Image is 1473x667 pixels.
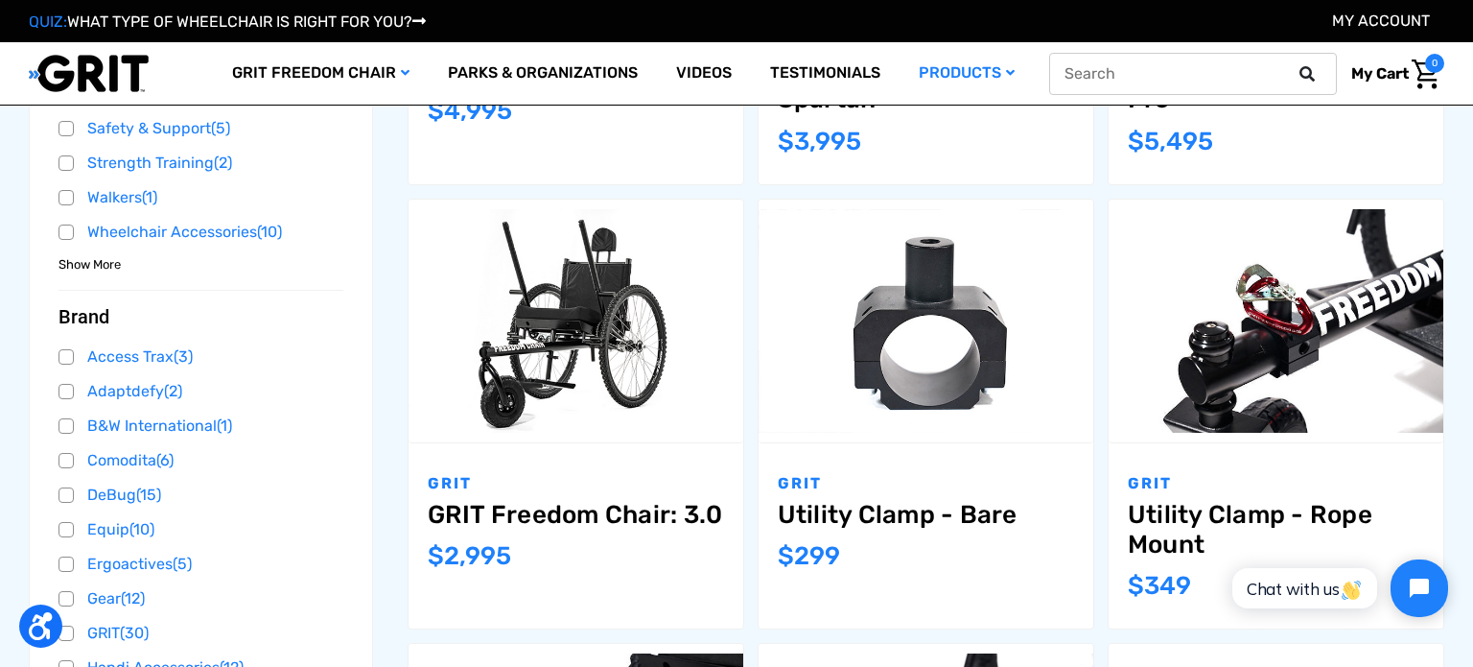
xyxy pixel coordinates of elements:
a: Safety & Support(5) [58,114,343,143]
span: (30) [120,624,149,642]
p: GRIT [1128,472,1424,495]
a: Parks & Organizations [429,42,657,105]
span: $349 [1128,571,1191,601]
img: GRIT All-Terrain Wheelchair and Mobility Equipment [29,54,149,93]
span: 0 [1425,54,1444,73]
a: DeBug(15) [58,481,343,510]
a: Utility Clamp - Rope Mount,$349.00 [1128,500,1424,560]
a: Adaptdefy(2) [58,377,343,406]
span: $299 [778,541,840,571]
span: My Cart [1351,64,1409,83]
a: Access Trax(3) [58,343,343,371]
span: Show More [58,255,121,274]
a: Utility Clamp - Bare,$299.00 [778,500,1074,530]
a: Walkers(1) [58,183,343,212]
span: (10) [257,223,282,241]
span: $4,995 [428,96,512,126]
a: B&W International(1) [58,412,343,441]
a: Products [900,42,1034,105]
a: Equip(10) [58,515,343,544]
span: (12) [121,589,145,607]
a: Account [1332,12,1430,30]
img: Utility Clamp - Rope Mount [1109,209,1443,433]
span: (1) [142,188,157,206]
span: Brand [58,305,109,328]
a: Strength Training(2) [58,149,343,178]
a: Utility Clamp - Bare,$299.00 [759,200,1093,442]
img: Utility Clamp - Bare [759,209,1093,433]
p: GRIT [778,472,1074,495]
span: (5) [173,555,192,573]
button: Brand [58,305,343,328]
input: Search [1049,53,1337,95]
span: (3) [174,347,193,366]
a: Wheelchair Accessories(10) [58,218,343,247]
span: (15) [136,486,161,504]
a: Ergoactives(5) [58,550,343,579]
a: Gear(12) [58,584,343,613]
iframe: Tidio Chat [1211,543,1464,633]
a: GRIT(30) [58,619,343,648]
img: GRIT Freedom Chair: 3.0 [409,209,743,433]
a: Utility Clamp - Rope Mount,$349.00 [1109,200,1443,442]
a: Show More [58,254,121,273]
span: (2) [164,382,182,400]
span: (5) [211,119,230,137]
span: (1) [217,417,232,435]
a: Comodita(6) [58,446,343,475]
a: Cart with 0 items [1337,54,1444,94]
a: Learn More [1034,42,1182,105]
span: $3,995 [778,127,861,156]
p: GRIT [428,472,724,495]
a: Testimonials [751,42,900,105]
span: (6) [156,451,174,469]
a: GRIT Freedom Chair [213,42,429,105]
span: $5,495 [1128,127,1213,156]
span: $2,995 [428,541,511,571]
span: QUIZ: [29,12,67,31]
a: QUIZ:WHAT TYPE OF WHEELCHAIR IS RIGHT FOR YOU? [29,12,426,31]
a: Videos [657,42,751,105]
span: (2) [214,154,232,172]
span: (10) [129,520,154,538]
img: Cart [1412,60,1439,89]
a: GRIT Freedom Chair: 3.0,$2,995.00 [428,500,724,530]
a: GRIT Freedom Chair: 3.0,$2,995.00 [409,200,743,442]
